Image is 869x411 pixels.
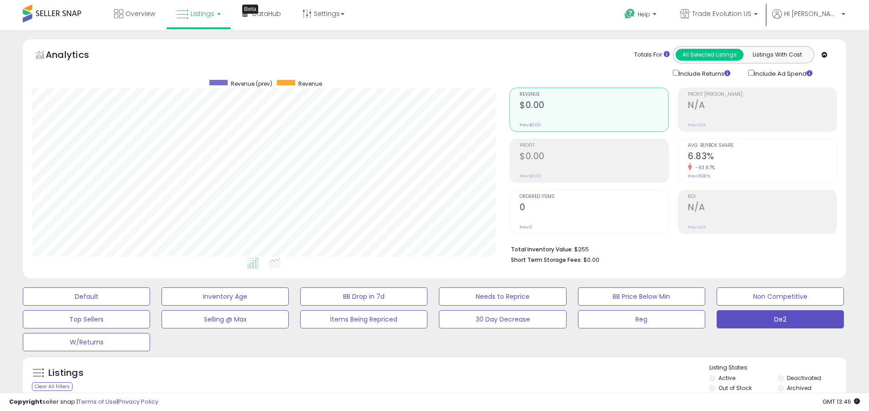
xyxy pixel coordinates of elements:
span: DataHub [252,9,281,18]
div: Include Ad Spend [741,68,827,78]
button: De2 [717,310,844,328]
button: BB Price Below Min [578,287,705,306]
div: Clear All Filters [32,382,73,391]
span: 2025-09-10 13:46 GMT [822,397,860,406]
small: Prev: N/A [688,224,706,230]
small: Prev: $0.00 [520,173,541,179]
h2: 0 [520,202,668,214]
b: Short Term Storage Fees: [511,256,582,264]
span: $0.00 [583,255,599,264]
span: Profit [520,143,668,148]
button: Selling @ Max [161,310,289,328]
span: Listings [191,9,214,18]
a: Help [617,1,666,30]
label: Deactivated [787,374,821,382]
label: Out of Stock [718,384,752,392]
span: Profit [PERSON_NAME] [688,92,837,97]
div: Totals For [634,51,670,59]
button: Top Sellers [23,310,150,328]
small: -63.67% [692,164,715,171]
button: Listings With Cost [743,49,811,61]
span: Help [638,10,650,18]
li: $255 [511,243,830,254]
a: Hi [PERSON_NAME] [772,9,845,30]
button: BB Drop in 7d [300,287,427,306]
small: Prev: 18.80% [688,173,710,179]
h2: N/A [688,202,837,214]
span: Ordered Items [520,194,668,199]
button: Items Being Repriced [300,310,427,328]
label: Archived [787,384,812,392]
span: ROI [688,194,837,199]
a: Terms of Use [78,397,117,406]
span: Revenue (prev) [231,80,272,88]
div: Include Returns [666,68,741,78]
button: All Selected Listings [676,49,744,61]
h5: Listings [48,367,83,380]
div: seller snap | | [9,398,158,406]
h2: $0.00 [520,151,668,163]
label: Active [718,374,735,382]
h5: Analytics [46,48,107,63]
span: Hi [PERSON_NAME] [784,9,839,18]
h2: N/A [688,100,837,112]
i: Get Help [624,8,635,20]
small: Prev: 0 [520,224,532,230]
span: Avg. Buybox Share [688,143,837,148]
span: Overview [125,9,155,18]
button: Default [23,287,150,306]
h2: $0.00 [520,100,668,112]
strong: Copyright [9,397,42,406]
span: Revenue [520,92,668,97]
h2: 6.83% [688,151,837,163]
small: Prev: $0.00 [520,122,541,128]
span: Revenue [298,80,322,88]
div: Tooltip anchor [242,5,258,14]
b: Total Inventory Value: [511,245,573,253]
button: W/Returns [23,333,150,351]
button: 30 Day Decrease [439,310,566,328]
button: Inventory Age [161,287,289,306]
a: Privacy Policy [118,397,158,406]
button: Reg [578,310,705,328]
span: Trade Evolution US [692,9,751,18]
small: Prev: N/A [688,122,706,128]
button: Non Competitive [717,287,844,306]
p: Listing States: [709,364,846,372]
button: Needs to Reprice [439,287,566,306]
